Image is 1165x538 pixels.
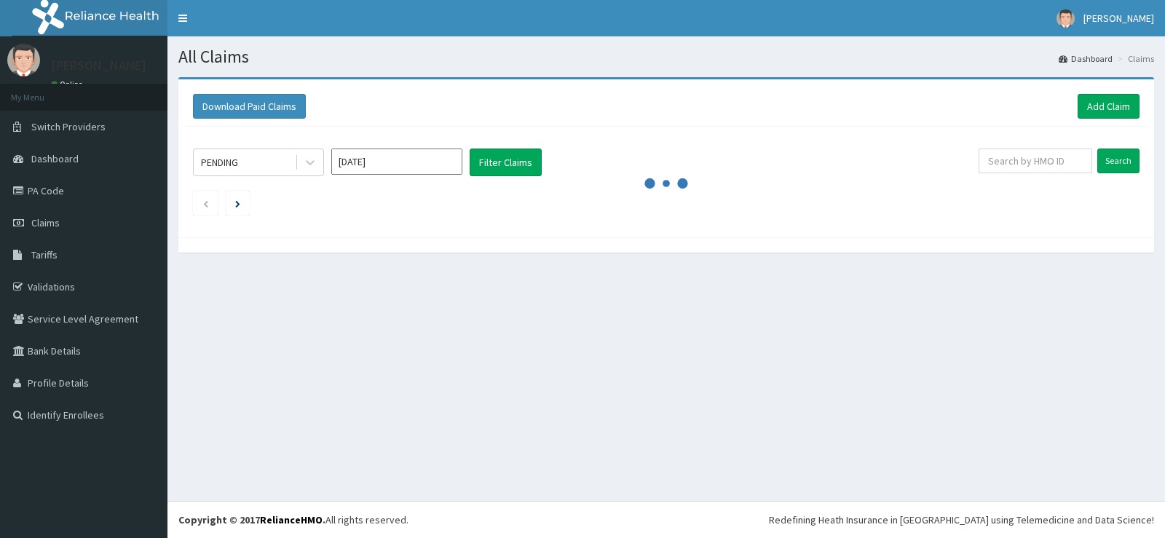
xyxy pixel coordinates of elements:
input: Search [1097,149,1140,173]
input: Select Month and Year [331,149,462,175]
span: Dashboard [31,152,79,165]
strong: Copyright © 2017 . [178,513,325,526]
button: Download Paid Claims [193,94,306,119]
a: Next page [235,197,240,210]
span: Switch Providers [31,120,106,133]
p: [PERSON_NAME] [51,59,146,72]
a: Dashboard [1059,52,1113,65]
img: User Image [1057,9,1075,28]
div: Redefining Heath Insurance in [GEOGRAPHIC_DATA] using Telemedicine and Data Science! [769,513,1154,527]
span: Tariffs [31,248,58,261]
span: [PERSON_NAME] [1083,12,1154,25]
span: Claims [31,216,60,229]
a: RelianceHMO [260,513,323,526]
h1: All Claims [178,47,1154,66]
svg: audio-loading [644,162,688,205]
li: Claims [1114,52,1154,65]
a: Online [51,79,86,90]
div: PENDING [201,155,238,170]
footer: All rights reserved. [167,501,1165,538]
a: Add Claim [1078,94,1140,119]
img: User Image [7,44,40,76]
button: Filter Claims [470,149,542,176]
input: Search by HMO ID [979,149,1093,173]
a: Previous page [202,197,209,210]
